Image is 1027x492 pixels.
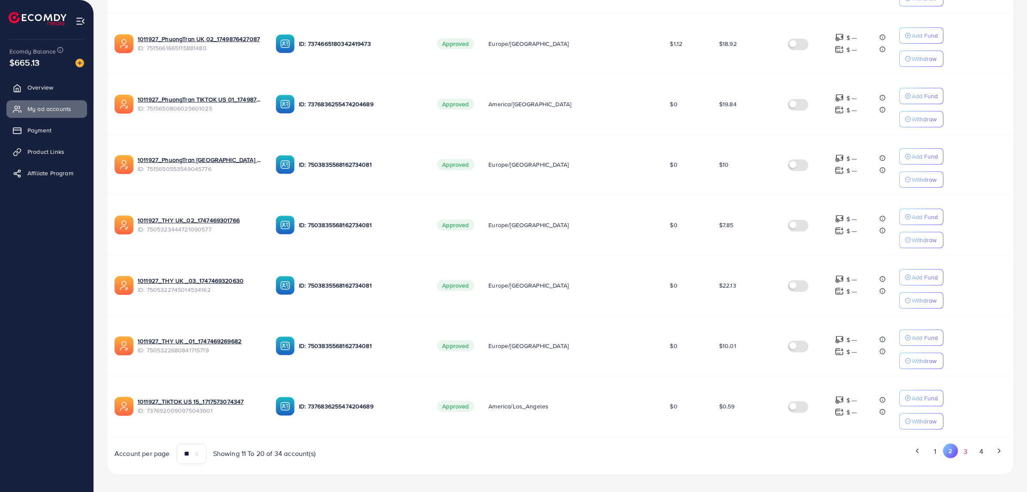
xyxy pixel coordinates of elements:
div: <span class='underline'>1011927_THY UK_02_1747469301766</span></br>7505323444721090577 [138,216,262,234]
img: ic-ba-acc.ded83a64.svg [276,397,295,416]
span: Europe/[GEOGRAPHIC_DATA] [488,160,569,169]
img: top-up amount [835,166,844,175]
img: top-up amount [835,335,844,344]
span: Affiliate Program [27,169,73,177]
img: top-up amount [835,214,844,223]
img: ic-ads-acc.e4c84228.svg [114,276,133,295]
button: Add Fund [899,330,943,346]
button: Withdraw [899,413,943,429]
span: Approved [437,159,474,170]
p: ID: 7376836255474204689 [299,401,423,411]
div: <span class='underline'>1011927_PhuongTran UK 01_1749873767691</span></br>7515650553549045776 [138,156,262,173]
button: Add Fund [899,148,943,165]
a: 1011927_PhuongTran UK 02_1749876427087 [138,35,260,43]
span: Showing 11 To 20 of 34 account(s) [213,449,316,459]
img: logo [9,12,66,25]
a: 1011927_THY UK _01_1747469269682 [138,337,241,345]
span: America/[GEOGRAPHIC_DATA] [488,100,571,108]
a: Overview [6,79,87,96]
iframe: Chat [991,453,1021,486]
span: $665.13 [9,56,39,69]
p: $ --- [846,335,857,345]
span: $0 [670,100,677,108]
img: top-up amount [835,93,844,102]
span: $1.12 [670,39,682,48]
span: $0 [670,281,677,290]
span: Approved [437,219,474,231]
span: ID: 7505323444721090577 [138,225,262,234]
span: $19.84 [719,100,737,108]
span: Europe/[GEOGRAPHIC_DATA] [488,221,569,229]
p: ID: 7503835568162734081 [299,280,423,291]
button: Add Fund [899,390,943,406]
img: image [75,59,84,67]
button: Withdraw [899,353,943,369]
p: $ --- [846,286,857,297]
p: Add Fund [912,91,938,101]
button: Withdraw [899,171,943,188]
span: ID: 7515650806025601025 [138,104,262,113]
p: Add Fund [912,30,938,41]
p: ID: 7374665180342419473 [299,39,423,49]
a: 1011927_THY UK _03_1747469320630 [138,276,244,285]
button: Withdraw [899,111,943,127]
span: ID: 7505322745014534162 [138,285,262,294]
ul: Pagination [567,444,1006,459]
img: ic-ads-acc.e4c84228.svg [114,336,133,355]
img: ic-ba-acc.ded83a64.svg [276,276,295,295]
img: top-up amount [835,105,844,114]
img: ic-ba-acc.ded83a64.svg [276,336,295,355]
span: ID: 7515661665115881480 [138,44,262,52]
span: $0 [670,402,677,411]
p: Add Fund [912,333,938,343]
span: $10.01 [719,342,736,350]
a: Payment [6,122,87,139]
a: Product Links [6,143,87,160]
img: ic-ba-acc.ded83a64.svg [276,34,295,53]
span: My ad accounts [27,105,71,113]
img: top-up amount [835,347,844,356]
span: $0 [670,221,677,229]
span: America/Los_Angeles [488,402,548,411]
p: ID: 7503835568162734081 [299,159,423,170]
p: ID: 7503835568162734081 [299,341,423,351]
button: Go to page 4 [973,444,989,459]
a: Affiliate Program [6,165,87,182]
span: $22.13 [719,281,736,290]
span: $0 [670,160,677,169]
p: $ --- [846,93,857,103]
p: $ --- [846,33,857,43]
button: Add Fund [899,27,943,44]
span: $10 [719,160,729,169]
img: ic-ba-acc.ded83a64.svg [276,95,295,114]
span: Approved [437,340,474,351]
p: Add Fund [912,151,938,162]
span: Payment [27,126,51,135]
a: 1011927_THY UK_02_1747469301766 [138,216,240,225]
p: Withdraw [912,54,937,64]
p: $ --- [846,226,857,236]
p: Withdraw [912,174,937,185]
p: $ --- [846,45,857,55]
p: Withdraw [912,235,937,245]
p: Add Fund [912,212,938,222]
div: <span class='underline'>1011927_PhuongTran TIKTOK US 01_1749873828056</span></br>7515650806025601025 [138,95,262,113]
p: $ --- [846,395,857,405]
p: $ --- [846,214,857,224]
button: Add Fund [899,88,943,104]
span: $7.85 [719,221,734,229]
img: top-up amount [835,408,844,417]
p: Withdraw [912,356,937,366]
img: top-up amount [835,396,844,405]
img: ic-ads-acc.e4c84228.svg [114,155,133,174]
span: ID: 7376920090975043601 [138,406,262,415]
span: $18.92 [719,39,737,48]
button: Add Fund [899,209,943,225]
p: Withdraw [912,295,937,306]
span: Approved [437,99,474,110]
button: Withdraw [899,232,943,248]
span: ID: 7505322680841715719 [138,346,262,354]
span: Account per page [114,449,170,459]
img: top-up amount [835,154,844,163]
button: Go to page 2 [943,444,958,458]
